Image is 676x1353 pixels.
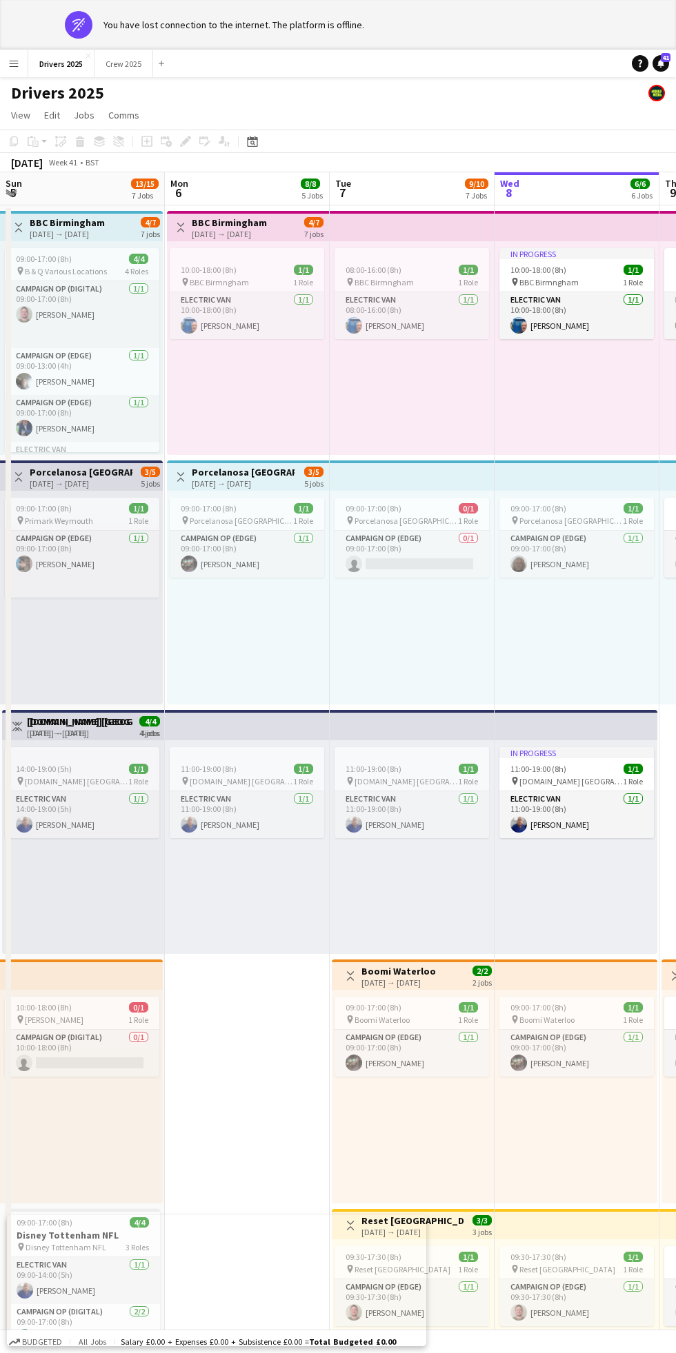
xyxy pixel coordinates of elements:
span: 1/1 [459,265,478,275]
span: 3/5 [304,467,324,477]
span: 13/15 [131,179,159,189]
span: Boomi Waterloo [355,1015,410,1025]
div: In progress [499,747,654,758]
span: 08:00-16:00 (8h) [346,265,401,275]
span: 1 Role [458,1015,478,1025]
span: 5 [3,185,22,201]
div: 2 jobs [473,976,492,988]
div: [DATE] [11,156,43,170]
span: 8/8 [301,179,320,189]
span: Jobs [74,109,95,121]
div: 4 jobs [141,726,160,738]
span: 11:00-19:00 (8h) [346,764,401,774]
div: [DATE] → [DATE] [361,977,436,988]
div: [DATE] → [DATE] [30,728,132,738]
span: 6/6 [630,179,650,189]
span: [DOMAIN_NAME] [GEOGRAPHIC_DATA] [190,776,293,786]
div: 09:00-17:00 (8h)1/1 Porcelanosa [GEOGRAPHIC_DATA]1 RoleCampaign Op (Edge)1/109:00-17:00 (8h)[PERS... [170,498,324,578]
a: 41 [653,55,669,72]
app-job-card: 14:00-19:00 (5h)1/1 [DOMAIN_NAME] [GEOGRAPHIC_DATA]1 RoleElectric Van1/114:00-19:00 (5h)[PERSON_N... [5,747,159,838]
div: [DATE] → [DATE] [192,478,295,489]
span: 11:00-19:00 (8h) [510,764,566,774]
span: 1 Role [623,1015,643,1025]
div: 09:00-17:00 (8h)4/4 B & Q Various Locations4 RolesCampaign Op (Digital)1/109:00-17:00 (8h)[PERSON... [5,248,159,452]
div: [DATE] → [DATE] [30,229,105,239]
span: 1 Role [293,516,313,526]
div: 09:00-17:00 (8h)1/1 Primark Weymouth1 RoleCampaign Op (Edge)1/109:00-17:00 (8h)[PERSON_NAME] [5,498,159,598]
span: 1/1 [624,764,643,774]
span: 4/7 [141,217,160,227]
span: 0/1 [459,503,478,513]
span: 09:00-17:00 (8h) [510,1002,566,1013]
div: 09:00-17:00 (8h)1/1 Porcelanosa [GEOGRAPHIC_DATA]1 RoleCampaign Op (Edge)1/109:00-17:00 (8h)[PERS... [499,498,654,578]
app-job-card: 09:30-17:30 (8h)1/1 Reset [GEOGRAPHIC_DATA]1 RoleCampaign Op (Edge)1/109:30-17:30 (8h)[PERSON_NAME] [499,1246,654,1326]
span: View [11,109,30,121]
span: 1 Role [458,277,478,287]
span: 2/2 [473,966,492,976]
app-card-role: Campaign Op (Edge)1/109:00-17:00 (8h)[PERSON_NAME] [499,1030,654,1077]
h3: Boomi Waterloo [361,965,436,977]
a: View [6,106,36,124]
span: 09:00-17:00 (8h) [181,503,237,513]
span: Porcelanosa [GEOGRAPHIC_DATA] [519,516,623,526]
span: 1/1 [129,503,148,513]
app-card-role: Campaign Op (Edge)0/109:00-17:00 (8h) [335,531,489,578]
span: 1 Role [458,1264,478,1274]
app-user-avatar: Nicola Price [648,85,665,101]
a: Jobs [68,106,100,124]
app-job-card: In progress11:00-19:00 (8h)1/1 [DOMAIN_NAME] [GEOGRAPHIC_DATA]1 RoleElectric Van1/111:00-19:00 (8... [499,747,654,838]
div: 10:00-18:00 (8h)0/1 [PERSON_NAME]1 RoleCampaign Op (Digital)0/110:00-18:00 (8h) [5,997,159,1077]
div: 5 jobs [141,477,160,489]
span: 11:00-19:00 (8h) [181,764,237,774]
span: 1 Role [293,277,313,287]
app-card-role: Electric Van1/110:00-18:00 (8h)[PERSON_NAME] [170,292,324,339]
span: Edit [44,109,60,121]
div: 7 Jobs [466,190,488,201]
app-card-role: Campaign Op (Digital)1/109:00-17:00 (8h)[PERSON_NAME] [5,281,159,348]
div: 6 Jobs [631,190,653,201]
span: 41 [661,53,670,62]
div: 5 jobs [304,477,324,489]
span: 3/5 [141,467,160,477]
div: You have lost connection to the internet. The platform is offline. [103,19,364,31]
span: 1 Role [623,1264,643,1274]
span: 09:30-17:30 (8h) [510,1252,566,1262]
span: 10:00-18:00 (8h) [510,265,566,275]
span: Comms [108,109,139,121]
span: 4/7 [304,217,324,227]
span: 1/1 [294,764,313,774]
span: 09:00-17:00 (8h) [346,1002,401,1013]
span: Mon [170,177,188,190]
span: 09:00-17:00 (8h) [346,503,401,513]
span: 1/1 [294,503,313,513]
div: 5 Jobs [301,190,323,201]
div: 7 jobs [141,227,160,239]
app-card-role: Campaign Op (Edge)1/109:00-17:00 (8h)[PERSON_NAME] [5,531,159,598]
app-card-role: Electric Van1/108:00-16:00 (8h)[PERSON_NAME] [335,292,489,339]
button: Drivers 2025 [28,50,95,77]
span: [PERSON_NAME] [25,1015,83,1025]
span: 1/1 [294,265,313,275]
span: 09:00-17:00 (8h) [16,503,72,513]
span: [DOMAIN_NAME] [GEOGRAPHIC_DATA] [25,776,128,786]
div: [DATE] → [DATE] [30,478,132,489]
span: 1 Role [623,277,643,287]
app-card-role-placeholder: Electric Van [5,442,159,509]
h3: [DOMAIN_NAME] [GEOGRAPHIC_DATA] [30,715,132,728]
span: Boomi Waterloo [519,1015,575,1025]
span: 1/1 [459,1252,478,1262]
div: 09:00-17:00 (8h)0/1 Porcelanosa [GEOGRAPHIC_DATA]1 RoleCampaign Op (Edge)0/109:00-17:00 (8h) [335,498,489,578]
h3: BBC Birmingham [192,216,267,229]
iframe: Popup CTA [7,1215,426,1346]
app-card-role: Electric Van1/111:00-19:00 (8h)[PERSON_NAME] [335,791,489,838]
app-job-card: In progress10:00-18:00 (8h)1/1 BBC Birmngham1 RoleElectric Van1/110:00-18:00 (8h)[PERSON_NAME] [499,248,654,339]
div: In progress [499,248,654,259]
span: Reset [GEOGRAPHIC_DATA] [519,1264,615,1274]
span: 1 Role [128,1015,148,1025]
div: 10:00-18:00 (8h)1/1 BBC Birmngham1 RoleElectric Van1/110:00-18:00 (8h)[PERSON_NAME] [170,248,324,339]
span: Sun [6,177,22,190]
app-card-role: Electric Van1/111:00-19:00 (8h)[PERSON_NAME] [170,791,324,838]
span: 1/1 [129,764,148,774]
app-card-role: Campaign Op (Digital)0/110:00-18:00 (8h) [5,1030,159,1077]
